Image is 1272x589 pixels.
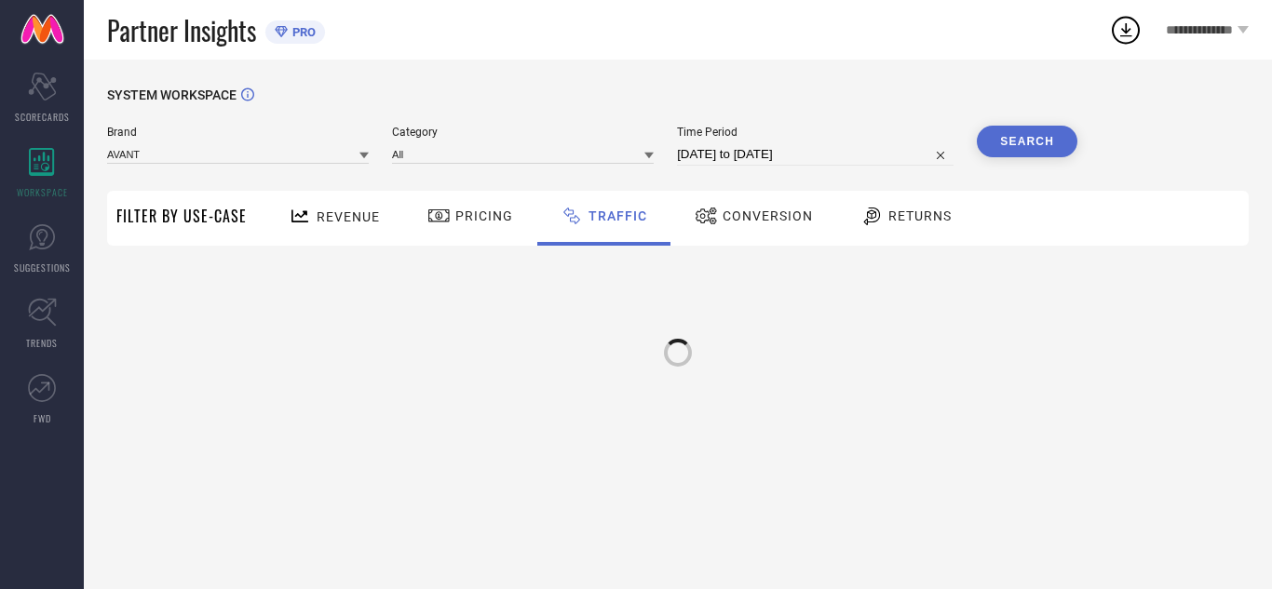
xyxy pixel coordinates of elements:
span: SUGGESTIONS [14,261,71,274]
div: Open download list [1109,13,1143,47]
input: Select time period [677,143,954,166]
span: PRO [288,25,316,39]
span: Filter By Use-Case [116,205,247,227]
span: Category [392,126,654,139]
button: Search [977,126,1077,157]
span: SYSTEM WORKSPACE [107,87,237,102]
span: WORKSPACE [17,185,68,199]
span: Conversion [723,208,813,223]
span: FWD [34,411,51,425]
span: SCORECARDS [15,110,70,124]
span: Returns [888,208,952,223]
span: Partner Insights [107,11,256,49]
span: Traffic [589,208,647,223]
span: Pricing [455,208,513,223]
span: Brand [107,126,369,139]
span: Revenue [317,209,380,224]
span: Time Period [677,126,954,139]
span: TRENDS [26,336,58,350]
